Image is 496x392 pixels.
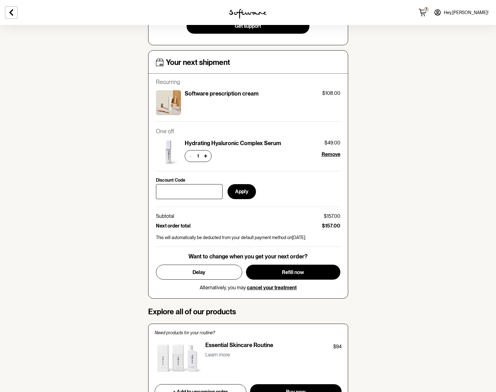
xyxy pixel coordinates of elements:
img: software logo [229,9,267,19]
span: Delay [193,269,205,275]
p: $157.00 [322,223,340,229]
h4: Your next shipment [166,58,230,67]
p: $157.00 [324,213,340,219]
p: Subtotal [156,213,174,219]
a: Hey,[PERSON_NAME]! [430,5,492,20]
p: Hydrating Hyaluronic Complex Serum [185,140,281,147]
p: Discount Code [156,178,185,183]
h4: Explore all of our products [148,307,348,316]
p: $49.00 [324,140,340,146]
button: Delay [156,265,242,280]
p: Need products for your routine? [155,330,342,336]
p: Essential Skincare Routine [205,342,273,350]
p: Next order total [156,223,191,229]
span: 1 [424,7,429,11]
button: Remove [322,151,340,157]
p: Recurring [156,79,340,86]
button: Apply [228,184,256,199]
img: ckrjybs9h00003h5xsftakopd.jpg [156,90,181,115]
span: 1 [195,153,201,159]
button: Refill now [246,265,340,280]
p: This will automatically be deducted from your default payment method on [DATE] . [156,235,340,240]
p: Software prescription cream [185,90,258,97]
button: Learn more [205,350,230,359]
button: + [201,152,210,160]
p: Want to change when you get your next order? [188,253,308,260]
span: Refill now [282,269,304,275]
p: Alternatively, you may [200,285,297,291]
p: Learn more [205,352,230,358]
img: clx11nsr1000d3b6dgq4cgz5p.png [156,140,181,165]
button: cancel your treatment [247,285,297,291]
span: Get support [235,23,261,29]
p: One off [156,128,340,135]
button: - [186,152,195,160]
p: $94 [333,343,342,350]
img: Essential Skincare Routine product [155,342,200,377]
button: Get support [187,19,309,34]
p: $108.00 [322,90,340,96]
span: Hey, [PERSON_NAME] ! [444,10,488,15]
